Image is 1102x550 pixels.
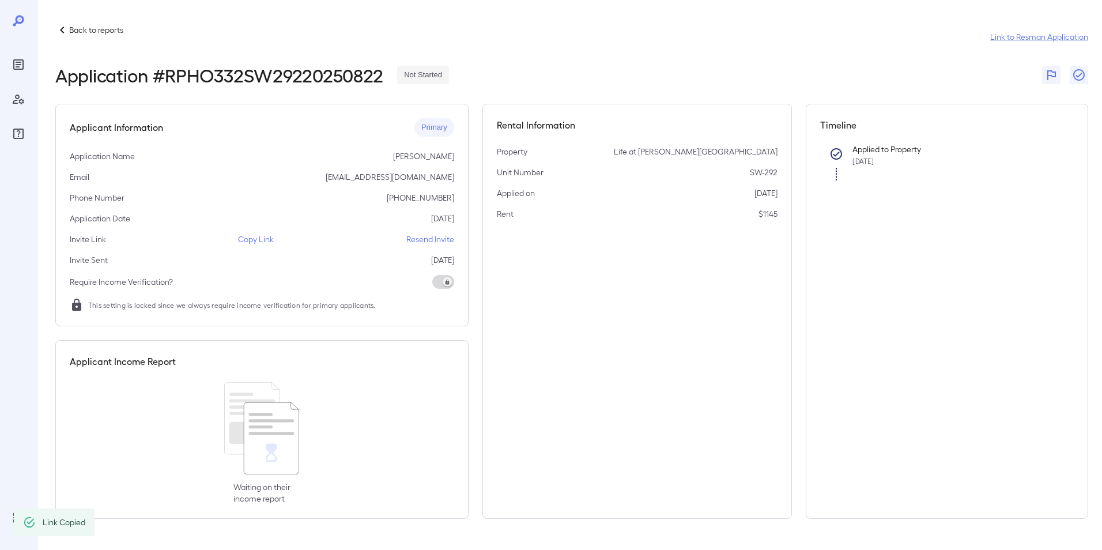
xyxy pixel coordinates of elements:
p: Copy Link [238,233,274,245]
p: Application Name [70,150,135,162]
p: Application Date [70,213,130,224]
p: Back to reports [69,24,123,36]
p: [EMAIL_ADDRESS][DOMAIN_NAME] [326,171,454,183]
div: Link Copied [43,512,85,533]
h5: Rental Information [497,118,778,132]
div: Manage Users [9,90,28,108]
p: Waiting on their income report [233,481,290,504]
h5: Applicant Information [70,120,163,134]
p: SW-292 [750,167,778,178]
p: Invite Link [70,233,106,245]
span: [DATE] [852,157,873,165]
span: Not Started [397,70,449,81]
span: This setting is locked since we always require income verification for primary applicants. [88,299,376,311]
p: Property [497,146,527,157]
p: [DATE] [754,187,778,199]
h5: Timeline [820,118,1074,132]
h2: Application # RPHO332SW29220250822 [55,65,383,85]
div: Reports [9,55,28,74]
p: Require Income Verification? [70,276,173,288]
p: [DATE] [431,213,454,224]
p: Applied on [497,187,535,199]
p: [DATE] [431,254,454,266]
button: Flag Report [1042,66,1061,84]
div: FAQ [9,125,28,143]
p: Phone Number [70,192,124,204]
p: [PHONE_NUMBER] [387,192,454,204]
p: $1145 [758,208,778,220]
a: Link to Resman Application [990,31,1088,43]
div: Log Out [9,508,28,527]
p: Applied to Property [852,144,1055,155]
p: Rent [497,208,514,220]
p: Resend Invite [406,233,454,245]
p: Unit Number [497,167,544,178]
p: Life at [PERSON_NAME][GEOGRAPHIC_DATA] [614,146,778,157]
p: [PERSON_NAME] [393,150,454,162]
p: Email [70,171,89,183]
h5: Applicant Income Report [70,355,176,368]
p: Invite Sent [70,254,108,266]
button: Close Report [1070,66,1088,84]
span: Primary [414,122,454,133]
